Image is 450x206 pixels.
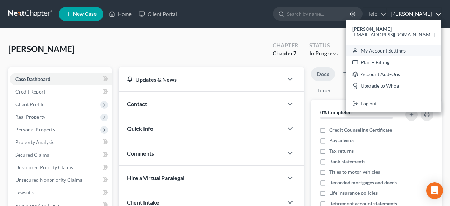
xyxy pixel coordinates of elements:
[387,8,441,20] a: [PERSON_NAME]
[352,32,435,37] span: [EMAIL_ADDRESS][DOMAIN_NAME]
[10,161,112,174] a: Unsecured Priority Claims
[346,56,441,68] a: Plan + Billing
[426,182,443,199] div: Open Intercom Messenger
[15,190,34,195] span: Lawsuits
[15,76,50,82] span: Case Dashboard
[10,186,112,199] a: Lawsuits
[309,49,338,57] div: In Progress
[346,80,441,92] a: Upgrade to Whoa
[15,139,54,145] span: Property Analysis
[127,174,184,181] span: Hire a Virtual Paralegal
[287,7,351,20] input: Search by name...
[105,8,135,20] a: Home
[329,137,354,144] span: Pay advices
[10,149,112,161] a: Secured Claims
[346,98,441,110] a: Log out
[127,199,159,206] span: Client Intake
[10,73,112,85] a: Case Dashboard
[73,12,97,17] span: New Case
[329,158,365,165] span: Bank statements
[135,8,181,20] a: Client Portal
[352,26,392,32] strong: [PERSON_NAME]
[10,85,112,98] a: Credit Report
[309,41,338,49] div: Status
[127,150,154,157] span: Comments
[273,41,298,49] div: Chapter
[127,76,275,83] div: Updates & News
[329,126,392,133] span: Credit Counseling Certificate
[15,114,45,120] span: Real Property
[329,169,380,176] span: Titles to motor vehicles
[8,44,75,54] span: [PERSON_NAME]
[15,101,44,107] span: Client Profile
[15,164,73,170] span: Unsecured Priority Claims
[311,84,336,97] a: Timer
[338,67,362,81] a: Tasks
[311,67,335,81] a: Docs
[10,136,112,149] a: Property Analysis
[346,20,441,112] div: [PERSON_NAME]
[273,49,298,57] div: Chapter
[293,50,296,56] span: 7
[363,8,386,20] a: Help
[346,45,441,57] a: My Account Settings
[346,68,441,80] a: Account Add-Ons
[15,177,82,183] span: Unsecured Nonpriority Claims
[15,89,45,95] span: Credit Report
[15,126,55,132] span: Personal Property
[15,152,49,158] span: Secured Claims
[329,190,378,197] span: Life insurance policies
[127,125,153,132] span: Quick Info
[320,109,352,115] strong: 0% Completed
[127,101,147,107] span: Contact
[10,174,112,186] a: Unsecured Nonpriority Claims
[329,179,397,186] span: Recorded mortgages and deeds
[329,147,354,154] span: Tax returns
